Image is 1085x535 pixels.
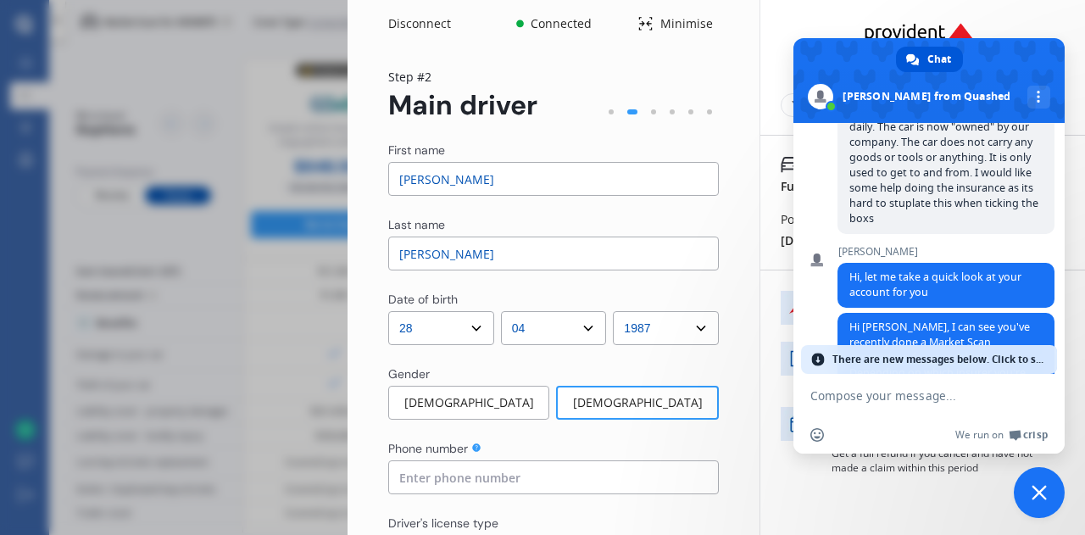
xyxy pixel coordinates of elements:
[849,320,1031,441] span: Hi [PERSON_NAME], I can see you've recently done a Market Scan comparison for your vehicle. Depen...
[927,47,951,72] span: Chat
[556,386,719,420] div: [DEMOGRAPHIC_DATA]
[849,89,1043,226] span: Hi, we have opened a shop and we use the car to drive to the shop and back daily. The car is now ...
[388,440,468,457] div: Phone number
[781,210,871,228] div: Policy start date
[837,7,1009,71] img: Provident.png
[388,162,719,196] input: Enter first name
[832,345,1048,374] span: There are new messages below. Click to see.
[781,407,815,441] img: free cancel icon
[388,515,498,532] div: Driver's license type
[1027,86,1050,109] div: More channels
[1023,428,1048,442] span: Crisp
[388,68,537,86] div: Step # 2
[781,291,815,325] img: insurer icon
[837,246,1054,258] span: [PERSON_NAME]
[388,90,537,121] div: Main driver
[388,15,470,32] div: Disconnect
[388,216,445,233] div: Last name
[388,142,445,159] div: First name
[388,237,719,270] input: Enter last name
[1014,467,1065,518] div: Close chat
[388,291,458,308] div: Date of birth
[781,231,819,249] div: [DATE]
[810,388,1010,404] textarea: Compose your message...
[388,365,430,382] div: Gender
[781,342,815,376] img: buy online icon
[388,460,719,494] input: Enter phone number
[849,270,1021,299] span: Hi, let me take a quick look at your account for you
[896,47,963,72] div: Chat
[955,428,1004,442] span: We run on
[654,15,719,32] div: Minimise
[527,15,594,32] div: Connected
[781,177,801,195] div: Full
[388,386,549,420] div: [DEMOGRAPHIC_DATA]
[832,446,1035,475] p: Get a full refund if you cancel and have not made a claim within this period
[955,428,1048,442] a: We run onCrisp
[810,428,824,442] span: Insert an emoji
